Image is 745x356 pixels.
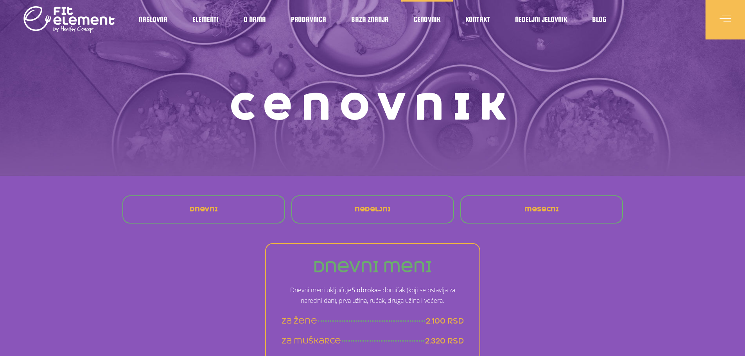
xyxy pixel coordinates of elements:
a: nedeljni [348,200,397,219]
span: za muškarce [282,336,341,346]
strong: 5 obroka [352,286,378,294]
h1: Cenovnik [118,90,627,125]
a: mesecni [518,200,565,219]
span: 2.100 rsd [426,316,464,326]
p: Dnevni meni uključuje – doručak (koji se ostavlja za naredni dan), prva užina, ručak, druga užina... [282,285,464,306]
span: Dnevni [190,206,218,213]
span: Cenovnik [414,18,440,21]
img: logo light [23,4,115,35]
span: O nama [244,18,266,21]
span: Elementi [192,18,219,21]
span: nedeljni [355,206,391,213]
span: Nedeljni jelovnik [515,18,567,21]
span: Naslovna [139,18,167,21]
span: 2.320 rsd [425,336,464,346]
h3: dnevni meni [282,259,464,275]
a: Dnevni [183,200,224,219]
span: Blog [592,18,606,21]
span: za žene [282,316,317,326]
span: Kontakt [465,18,490,21]
span: Baza znanja [351,18,389,21]
span: Prodavnica [291,18,326,21]
span: mesecni [524,206,559,213]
